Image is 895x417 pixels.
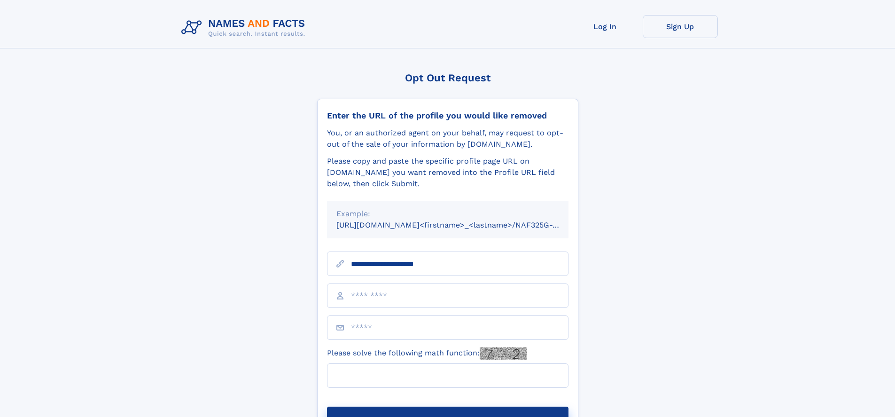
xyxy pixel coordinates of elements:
div: Example: [336,208,559,220]
div: Opt Out Request [317,72,578,84]
small: [URL][DOMAIN_NAME]<firstname>_<lastname>/NAF325G-xxxxxxxx [336,220,586,229]
label: Please solve the following math function: [327,347,527,360]
a: Sign Up [643,15,718,38]
div: Enter the URL of the profile you would like removed [327,110,568,121]
a: Log In [568,15,643,38]
img: Logo Names and Facts [178,15,313,40]
div: Please copy and paste the specific profile page URL on [DOMAIN_NAME] you want removed into the Pr... [327,156,568,189]
div: You, or an authorized agent on your behalf, may request to opt-out of the sale of your informatio... [327,127,568,150]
